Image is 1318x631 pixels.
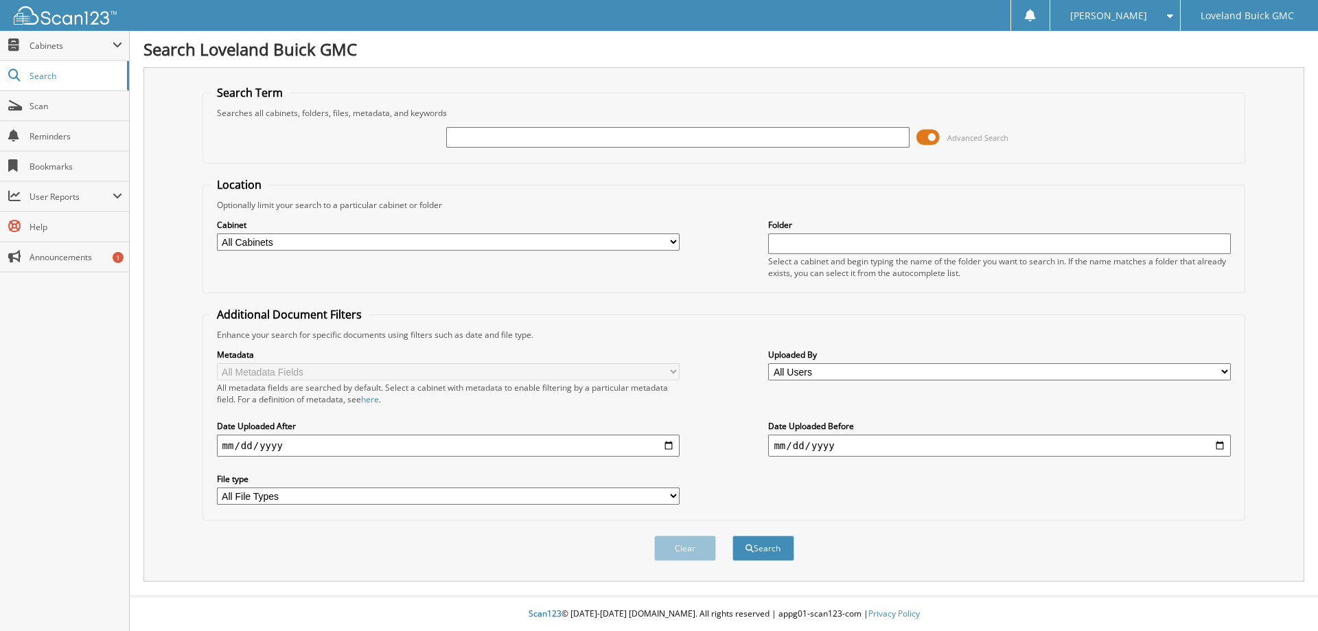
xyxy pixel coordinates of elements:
span: Announcements [30,251,122,263]
label: Folder [768,219,1231,231]
a: Privacy Policy [868,608,920,619]
span: Loveland Buick GMC [1201,12,1294,20]
label: Metadata [217,349,680,360]
h1: Search Loveland Buick GMC [143,38,1304,60]
input: start [217,435,680,457]
legend: Location [210,177,268,192]
div: 1 [113,252,124,263]
button: Clear [654,536,716,561]
span: User Reports [30,191,113,203]
button: Search [732,536,794,561]
span: Bookmarks [30,161,122,172]
label: Date Uploaded After [217,420,680,432]
div: Select a cabinet and begin typing the name of the folder you want to search in. If the name match... [768,255,1231,279]
span: [PERSON_NAME] [1070,12,1147,20]
input: end [768,435,1231,457]
span: Search [30,70,120,82]
div: Searches all cabinets, folders, files, metadata, and keywords [210,107,1238,119]
label: Date Uploaded Before [768,420,1231,432]
span: Cabinets [30,40,113,51]
label: File type [217,473,680,485]
legend: Search Term [210,85,290,100]
span: Help [30,221,122,233]
span: Advanced Search [947,133,1008,143]
legend: Additional Document Filters [210,307,369,322]
span: Reminders [30,130,122,142]
div: Enhance your search for specific documents using filters such as date and file type. [210,329,1238,341]
span: Scan [30,100,122,112]
label: Cabinet [217,219,680,231]
div: All metadata fields are searched by default. Select a cabinet with metadata to enable filtering b... [217,382,680,405]
label: Uploaded By [768,349,1231,360]
div: © [DATE]-[DATE] [DOMAIN_NAME]. All rights reserved | appg01-scan123-com | [130,597,1318,631]
div: Optionally limit your search to a particular cabinet or folder [210,199,1238,211]
a: here [361,393,379,405]
img: scan123-logo-white.svg [14,6,117,25]
span: Scan123 [529,608,562,619]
